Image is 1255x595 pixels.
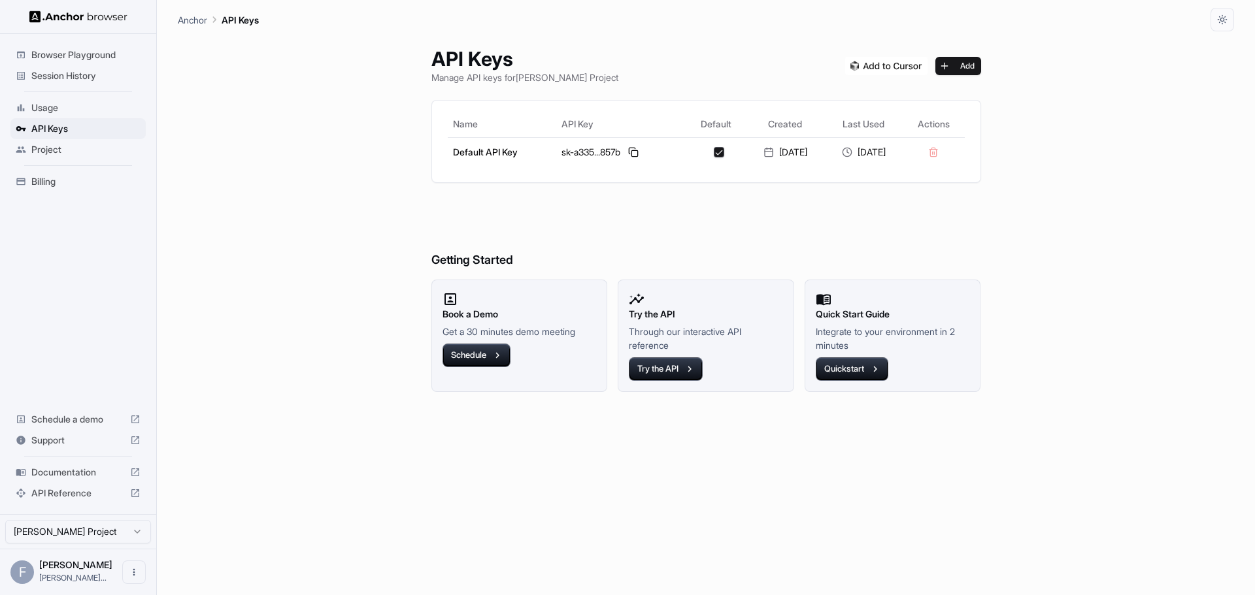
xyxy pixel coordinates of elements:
[431,47,618,71] h1: API Keys
[10,65,146,86] div: Session History
[31,69,141,82] span: Session History
[39,559,112,570] span: Fábio Filho
[626,144,641,160] button: Copy API key
[829,146,897,159] div: [DATE]
[629,307,783,321] h2: Try the API
[31,122,141,135] span: API Keys
[31,434,125,447] span: Support
[31,101,141,114] span: Usage
[686,111,746,137] th: Default
[31,466,125,479] span: Documentation
[122,560,146,584] button: Open menu
[39,573,107,583] span: fabio.filho@tessai.io
[10,462,146,483] div: Documentation
[629,357,703,381] button: Try the API
[31,487,125,500] span: API Reference
[629,325,783,352] p: Through our interactive API reference
[31,413,125,426] span: Schedule a demo
[10,44,146,65] div: Browser Playground
[816,325,970,352] p: Integrate to your environment in 2 minutes
[10,483,146,504] div: API Reference
[816,307,970,321] h2: Quick Start Guide
[178,13,207,27] p: Anchor
[448,111,556,137] th: Name
[10,97,146,118] div: Usage
[824,111,903,137] th: Last Used
[10,139,146,160] div: Project
[448,137,556,167] td: Default API Key
[845,57,928,75] img: Add anchorbrowser MCP server to Cursor
[178,12,259,27] nav: breadcrumb
[10,430,146,451] div: Support
[443,325,597,338] p: Get a 30 minutes demo meeting
[816,357,888,381] button: Quickstart
[443,344,510,367] button: Schedule
[10,560,34,584] div: F
[31,175,141,188] span: Billing
[222,13,259,27] p: API Keys
[31,48,141,61] span: Browser Playground
[443,307,597,321] h2: Book a Demo
[10,171,146,192] div: Billing
[10,409,146,430] div: Schedule a demo
[431,71,618,84] p: Manage API keys for [PERSON_NAME] Project
[31,143,141,156] span: Project
[935,57,981,75] button: Add
[29,10,127,23] img: Anchor Logo
[556,111,687,137] th: API Key
[746,111,824,137] th: Created
[903,111,964,137] th: Actions
[431,199,981,270] h6: Getting Started
[751,146,819,159] div: [DATE]
[10,118,146,139] div: API Keys
[561,144,682,160] div: sk-a335...857b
